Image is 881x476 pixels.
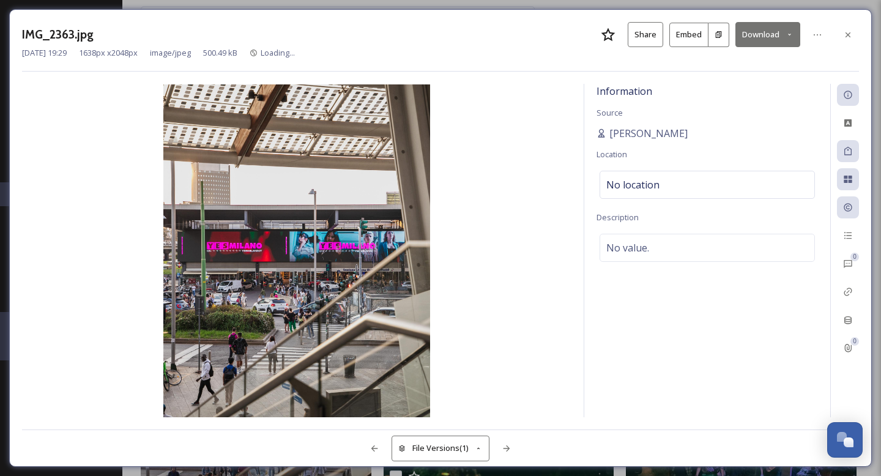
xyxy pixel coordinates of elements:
[597,84,652,98] span: Information
[628,22,663,47] button: Share
[597,212,639,223] span: Description
[606,240,649,255] span: No value.
[850,337,859,346] div: 0
[606,177,660,192] span: No location
[79,47,138,59] span: 1638 px x 2048 px
[609,126,688,141] span: [PERSON_NAME]
[669,23,708,47] button: Embed
[203,47,237,59] span: 500.49 kB
[827,422,863,458] button: Open Chat
[22,47,67,59] span: [DATE] 19:29
[392,436,489,461] button: File Versions(1)
[22,84,571,417] img: IMG_2363.jpg
[850,253,859,261] div: 0
[150,47,191,59] span: image/jpeg
[597,107,623,118] span: Source
[597,149,627,160] span: Location
[261,47,295,58] span: Loading...
[735,22,800,47] button: Download
[22,26,94,43] h3: IMG_2363.jpg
